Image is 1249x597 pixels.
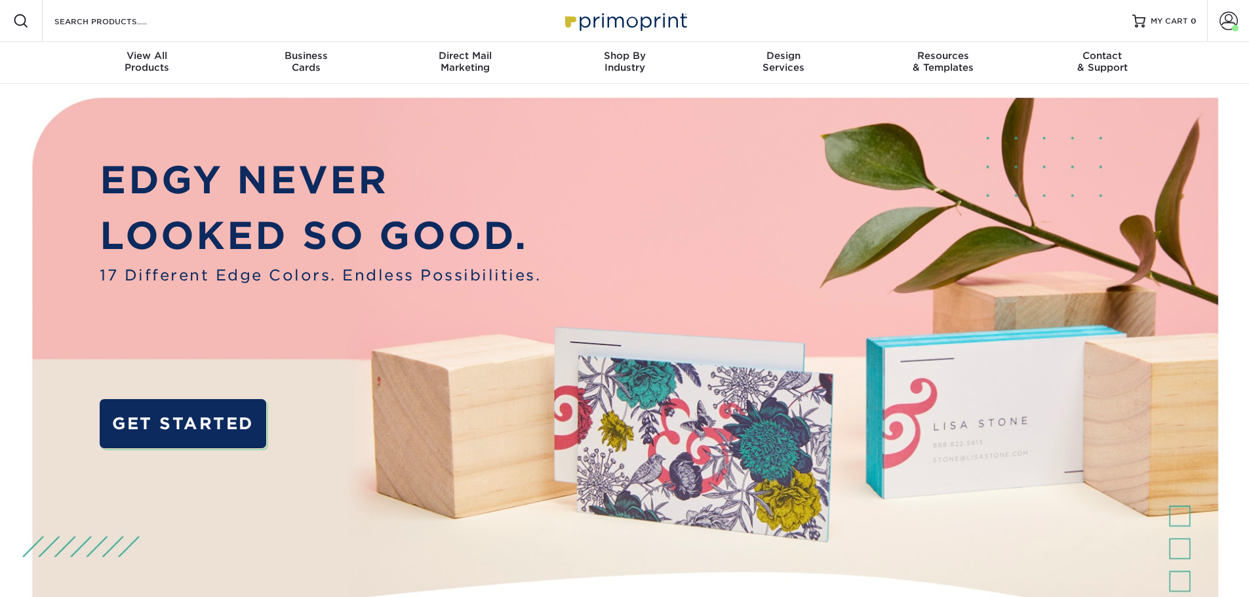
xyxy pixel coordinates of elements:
div: Products [68,50,227,73]
div: Industry [545,50,704,73]
input: SEARCH PRODUCTS..... [53,13,181,29]
a: Direct MailMarketing [386,42,545,84]
div: Services [704,50,863,73]
div: & Support [1023,50,1182,73]
img: Primoprint [559,7,690,35]
span: Shop By [545,50,704,62]
span: MY CART [1151,16,1188,27]
div: Marketing [386,50,545,73]
a: DesignServices [704,42,863,84]
p: LOOKED SO GOOD. [100,208,541,264]
span: 17 Different Edge Colors. Endless Possibilities. [100,264,541,286]
span: View All [68,50,227,62]
div: Cards [226,50,386,73]
a: View AllProducts [68,42,227,84]
a: Contact& Support [1023,42,1182,84]
a: Shop ByIndustry [545,42,704,84]
p: EDGY NEVER [100,152,541,208]
span: 0 [1191,16,1197,26]
span: Direct Mail [386,50,545,62]
span: Contact [1023,50,1182,62]
div: & Templates [863,50,1023,73]
a: Resources& Templates [863,42,1023,84]
span: Resources [863,50,1023,62]
span: Design [704,50,863,62]
a: GET STARTED [100,399,266,448]
a: BusinessCards [226,42,386,84]
span: Business [226,50,386,62]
